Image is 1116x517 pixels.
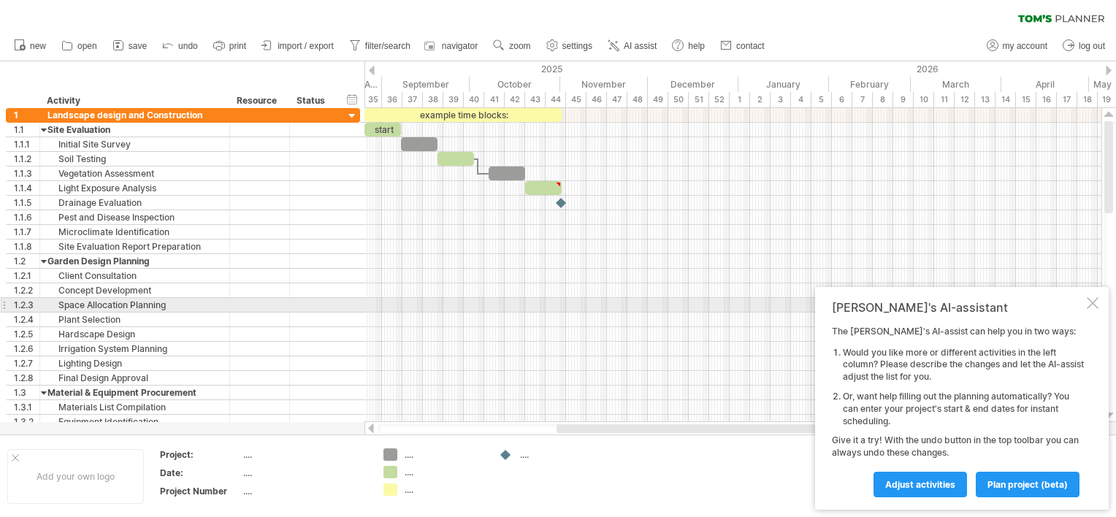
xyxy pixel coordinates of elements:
div: 11 [934,92,955,107]
div: 49 [648,92,668,107]
a: navigator [422,37,482,55]
div: 45 [566,92,586,107]
div: Equipment Identification [47,415,222,429]
span: new [30,41,46,51]
span: help [688,41,705,51]
div: 9 [893,92,914,107]
div: 1.1.8 [14,240,39,253]
span: import / export [278,41,334,51]
div: 1.2.1 [14,269,39,283]
div: Resource [237,93,281,108]
div: 36 [382,92,402,107]
div: Irrigation System Planning [47,342,222,356]
a: undo [158,37,202,55]
a: filter/search [345,37,415,55]
div: 47 [607,92,627,107]
div: .... [243,485,366,497]
div: March 2026 [911,77,1001,92]
div: 18 [1077,92,1098,107]
div: 1.2.5 [14,327,39,341]
div: 1.1.6 [14,210,39,224]
div: September 2025 [382,77,470,92]
a: save [109,37,151,55]
div: Plant Selection [47,313,222,326]
div: Materials List Compilation [47,400,222,414]
div: Date: [160,467,240,479]
div: 38 [423,92,443,107]
div: 1.1.5 [14,196,39,210]
div: 43 [525,92,546,107]
div: 51 [689,92,709,107]
div: Garden Design Planning [47,254,222,268]
div: 50 [668,92,689,107]
div: Status [297,93,329,108]
div: 1 [730,92,750,107]
a: plan project (beta) [976,472,1079,497]
div: Microclimate Identification [47,225,222,239]
li: Or, want help filling out the planning automatically? You can enter your project's start & end da... [843,391,1084,427]
div: 15 [1016,92,1036,107]
span: Adjust activities [885,479,955,490]
div: 5 [811,92,832,107]
a: open [58,37,102,55]
div: 48 [627,92,648,107]
span: plan project (beta) [987,479,1068,490]
span: my account [1003,41,1047,51]
div: 1.1.7 [14,225,39,239]
div: 12 [955,92,975,107]
div: 42 [505,92,525,107]
div: 1.3 [14,386,39,399]
div: .... [405,466,484,478]
div: .... [243,448,366,461]
div: Client Consultation [47,269,222,283]
div: 13 [975,92,995,107]
span: filter/search [365,41,410,51]
a: zoom [489,37,535,55]
div: 1.1.3 [14,166,39,180]
div: Light Exposure Analysis [47,181,222,195]
div: 1.2 [14,254,39,268]
div: Project: [160,448,240,461]
span: zoom [509,41,530,51]
div: 1.2.2 [14,283,39,297]
div: 40 [464,92,484,107]
div: The [PERSON_NAME]'s AI-assist can help you in two ways: Give it a try! With the undo button in th... [832,326,1084,497]
div: 7 [852,92,873,107]
div: Final Design Approval [47,371,222,385]
span: contact [736,41,765,51]
li: Would you like more or different activities in the left column? Please describe the changes and l... [843,347,1084,383]
div: 44 [546,92,566,107]
div: Material & Equipment Procurement [47,386,222,399]
span: open [77,41,97,51]
div: .... [405,483,484,496]
div: 6 [832,92,852,107]
div: .... [520,448,600,461]
span: undo [178,41,198,51]
a: contact [716,37,769,55]
div: 1 [14,108,39,122]
div: 1.1.1 [14,137,39,151]
a: log out [1059,37,1109,55]
div: 1.1.2 [14,152,39,166]
div: Landscape design and Construction [47,108,222,122]
div: 1.1.4 [14,181,39,195]
a: help [668,37,709,55]
div: Hardscape Design [47,327,222,341]
div: Concept Development [47,283,222,297]
a: new [10,37,50,55]
div: 46 [586,92,607,107]
div: 1.1 [14,123,39,137]
div: 3 [771,92,791,107]
div: Pest and Disease Inspection [47,210,222,224]
div: January 2026 [738,77,829,92]
div: 1.2.3 [14,298,39,312]
div: 10 [914,92,934,107]
div: 1.2.8 [14,371,39,385]
div: 1.2.7 [14,356,39,370]
div: .... [243,467,366,479]
div: 2 [750,92,771,107]
span: AI assist [624,41,657,51]
div: 17 [1057,92,1077,107]
a: AI assist [604,37,661,55]
span: navigator [442,41,478,51]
